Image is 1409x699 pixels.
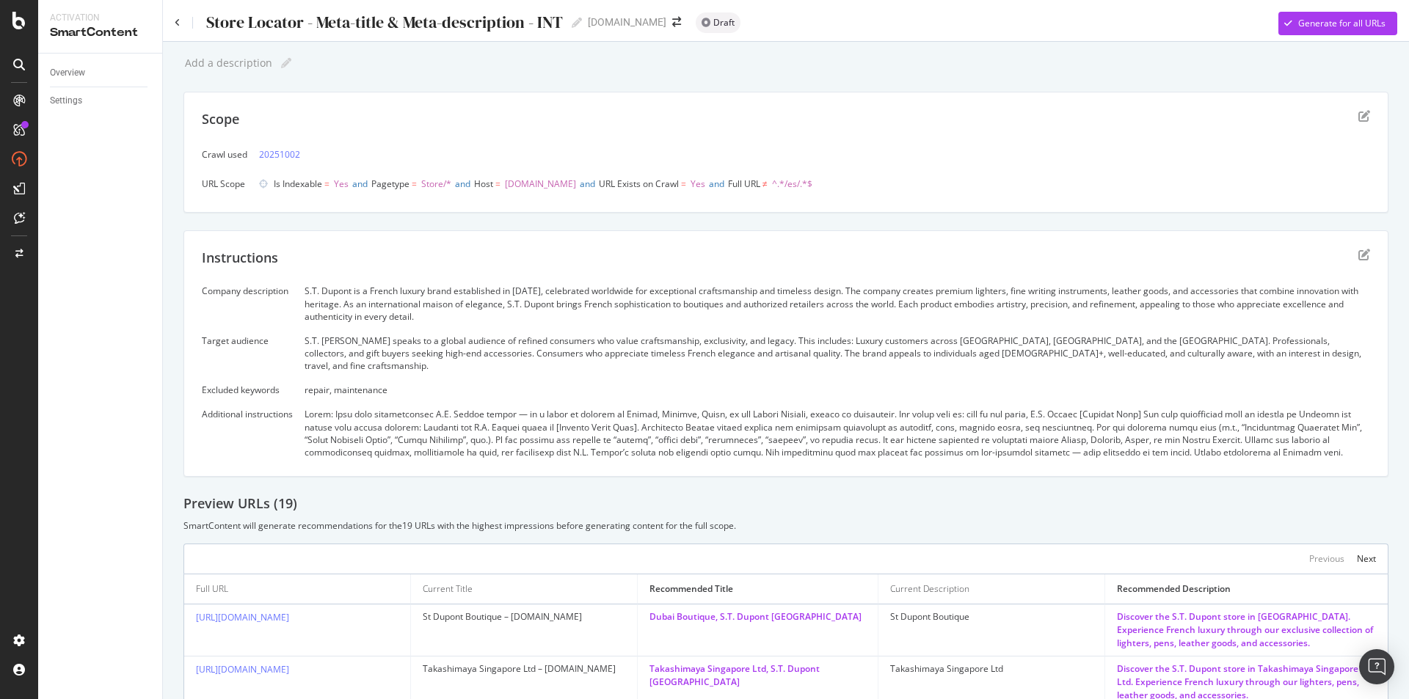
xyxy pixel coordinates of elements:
[423,582,473,596] div: Current Title
[423,662,625,676] div: Takashimaya Singapore Ltd – [DOMAIN_NAME]
[599,178,679,190] span: URL Exists on Crawl
[1309,552,1344,565] div: Previous
[421,178,451,190] span: Store/*
[371,178,409,190] span: Pagetype
[274,178,322,190] span: Is Indexable
[50,12,150,24] div: Activation
[50,93,152,109] a: Settings
[259,147,300,162] a: 20251002
[305,408,1370,458] div: Lorem: Ipsu dolo sitametconsec A.E. Seddoe tempor — in u labor et dolorem al Enimad, Minimve, Qui...
[649,610,866,623] div: Dubai Boutique, S.T. Dupont [GEOGRAPHIC_DATA]
[305,334,1370,372] div: S.T. [PERSON_NAME] speaks to a global audience of refined consumers who value craftsmanship, excl...
[175,18,181,27] a: Click to go back
[196,611,289,623] a: [URL][DOMAIN_NAME]
[772,178,812,190] span: ^.*/es/.*$
[352,178,368,190] span: and
[50,65,152,81] a: Overview
[1298,17,1386,29] div: Generate for all URLs
[183,494,1388,513] div: Preview URLs ( 19 )
[1359,649,1394,684] div: Open Intercom Messenger
[1309,550,1344,568] button: Previous
[202,148,247,161] div: Crawl used
[890,662,1093,676] div: Takashimaya Singapore Ltd
[196,663,289,676] a: [URL][DOMAIN_NAME]
[50,24,150,41] div: SmartContent
[205,13,563,32] div: Store Locator - Meta-title & Meta-description - INT
[580,178,595,190] span: and
[672,17,681,27] div: arrow-right-arrow-left
[183,519,1388,532] div: SmartContent will generate recommendations for the 19 URLs with the highest impressions before ge...
[572,18,582,28] i: Edit report name
[1117,610,1376,650] div: Discover the S.T. Dupont store in [GEOGRAPHIC_DATA]. Experience French luxury through our exclusi...
[890,610,1093,623] div: St Dupont Boutique
[50,65,85,81] div: Overview
[691,178,705,190] span: Yes
[305,384,1370,396] div: repair, maintenance
[412,178,417,190] span: =
[1357,550,1376,568] button: Next
[649,662,866,689] div: Takashimaya Singapore Ltd, S.T. Dupont [GEOGRAPHIC_DATA]
[474,178,493,190] span: Host
[324,178,330,190] span: =
[1117,582,1231,596] div: Recommended Description
[202,178,247,190] div: URL Scope
[495,178,500,190] span: =
[728,178,760,190] span: Full URL
[696,12,740,33] div: neutral label
[1357,552,1376,565] div: Next
[202,110,239,129] div: Scope
[196,582,228,596] div: Full URL
[202,334,293,347] div: Target audience
[649,582,733,596] div: Recommended Title
[455,178,470,190] span: and
[281,58,291,68] i: Edit report name
[1358,110,1370,122] div: edit
[762,178,768,190] span: ≠
[588,15,666,29] div: [DOMAIN_NAME]
[202,249,278,268] div: Instructions
[709,178,724,190] span: and
[505,178,576,190] span: [DOMAIN_NAME]
[1278,12,1397,35] button: Generate for all URLs
[202,408,293,420] div: Additional instructions
[183,57,272,69] div: Add a description
[890,582,969,596] div: Current Description
[1358,249,1370,260] div: edit
[423,610,625,623] div: St Dupont Boutique – [DOMAIN_NAME]
[681,178,686,190] span: =
[50,93,82,109] div: Settings
[334,178,349,190] span: Yes
[713,18,735,27] span: Draft
[202,285,293,297] div: Company description
[202,384,293,396] div: Excluded keywords
[305,285,1370,322] div: S.T. Dupont is a French luxury brand established in [DATE], celebrated worldwide for exceptional ...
